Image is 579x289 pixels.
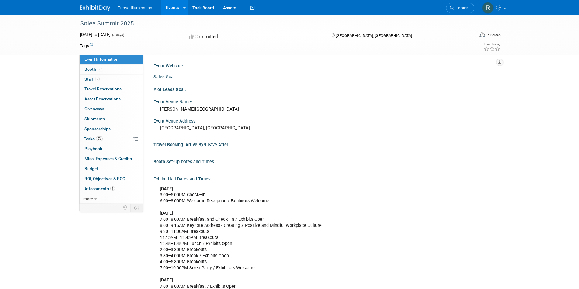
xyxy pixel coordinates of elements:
[80,32,111,37] span: [DATE] [DATE]
[446,3,474,13] a: Search
[153,97,499,105] div: Event Venue Name:
[84,136,103,141] span: Tasks
[83,196,93,201] span: more
[80,55,143,64] a: Event Information
[84,67,103,72] span: Booth
[78,18,465,29] div: Solea Summit 2025
[96,136,103,141] span: 0%
[80,5,110,11] img: ExhibitDay
[84,86,122,91] span: Travel Reservations
[80,164,143,174] a: Budget
[84,176,125,181] span: ROI, Objectives & ROO
[80,134,143,144] a: Tasks0%
[80,184,143,194] a: Attachments1
[80,144,143,154] a: Playbook
[153,85,499,92] div: # of Leads Goal:
[120,204,131,212] td: Personalize Event Tab Strip
[80,65,143,74] a: Booth
[160,186,173,191] b: [DATE]
[84,96,121,101] span: Asset Reservations
[153,72,499,80] div: Sales Goal:
[84,57,119,62] span: Event Information
[160,211,173,216] b: [DATE]
[80,154,143,164] a: Misc. Expenses & Credits
[92,32,98,37] span: to
[110,186,115,191] span: 1
[484,43,500,46] div: Event Rating
[80,194,143,204] a: more
[486,33,501,37] div: In-Person
[95,77,100,81] span: 2
[80,104,143,114] a: Giveaways
[80,124,143,134] a: Sponsorships
[153,157,499,165] div: Booth Set-Up Dates and Times:
[80,43,93,49] td: Tags
[438,32,501,41] div: Event Format
[158,105,495,114] div: [PERSON_NAME][GEOGRAPHIC_DATA]
[336,33,412,38] span: [GEOGRAPHIC_DATA], [GEOGRAPHIC_DATA]
[84,116,105,121] span: Shipments
[153,116,499,124] div: Event Venue Address:
[153,61,499,69] div: Event Website:
[84,166,98,171] span: Budget
[130,204,143,212] td: Toggle Event Tabs
[118,5,152,10] span: Enova Illumination
[84,106,104,111] span: Giveaways
[153,140,499,148] div: Travel Booking: Arrive By/Leave After:
[80,174,143,184] a: ROI, Objectives & ROO
[80,84,143,94] a: Travel Reservations
[80,94,143,104] a: Asset Reservations
[84,77,100,82] span: Staff
[187,32,322,42] div: Committed
[80,75,143,84] a: Staff2
[160,277,173,283] b: [DATE]
[84,156,132,161] span: Misc. Expenses & Credits
[84,146,102,151] span: Playbook
[482,2,494,14] img: Robyn Saathoff
[153,174,499,182] div: Exhibit Hall Dates and Times:
[84,126,111,131] span: Sponsorships
[479,32,485,37] img: Format-Inperson.png
[160,125,291,131] pre: [GEOGRAPHIC_DATA], [GEOGRAPHIC_DATA]
[84,186,115,191] span: Attachments
[80,114,143,124] a: Shipments
[99,67,102,71] i: Booth reservation complete
[454,6,468,10] span: Search
[112,33,124,37] span: (3 days)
